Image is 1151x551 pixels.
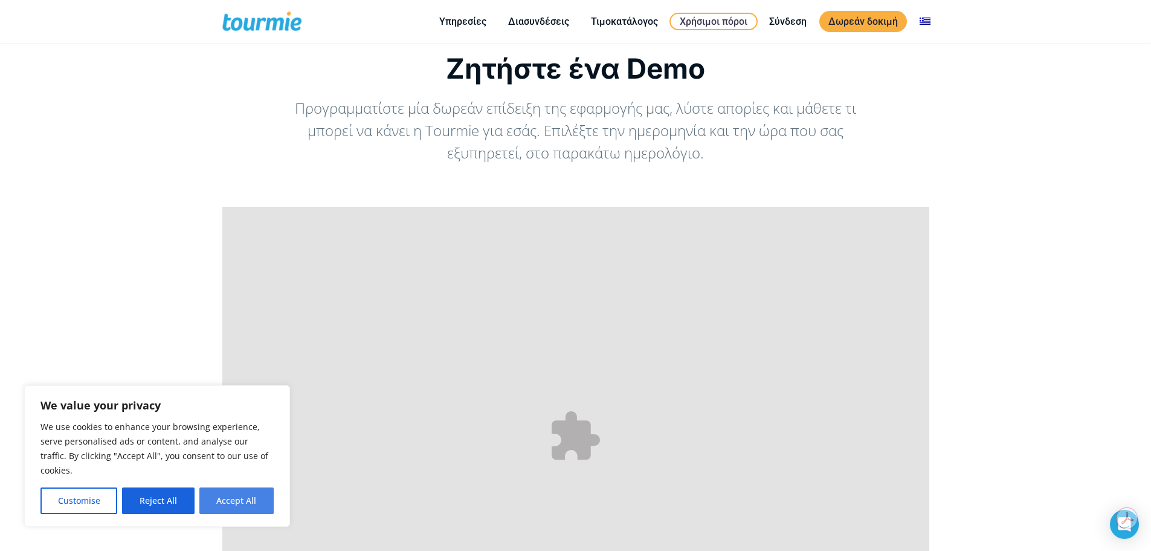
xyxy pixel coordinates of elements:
h1: Ζητήστε ένα Demo [222,52,929,85]
p: We use cookies to enhance your browsing experience, serve personalised ads or content, and analys... [40,420,274,478]
a: Δωρεάν δοκιμή [819,11,907,32]
p: We value your privacy [40,398,274,412]
a: Διασυνδέσεις [499,14,578,29]
a: Σύνδεση [760,14,816,29]
button: Reject All [122,487,194,514]
button: Accept All [199,487,274,514]
a: Υπηρεσίες [430,14,495,29]
a: Χρήσιμοι πόροι [669,13,758,30]
a: Τιμοκατάλογος [582,14,667,29]
div: Open Intercom Messenger [1110,510,1139,539]
div: Προγραμματίστε μία δωρεάν επίδειξη της εφαρμογής μας, λύστε απορίες και μάθετε τι μπορεί να κάνει... [289,97,863,164]
button: Customise [40,487,117,514]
